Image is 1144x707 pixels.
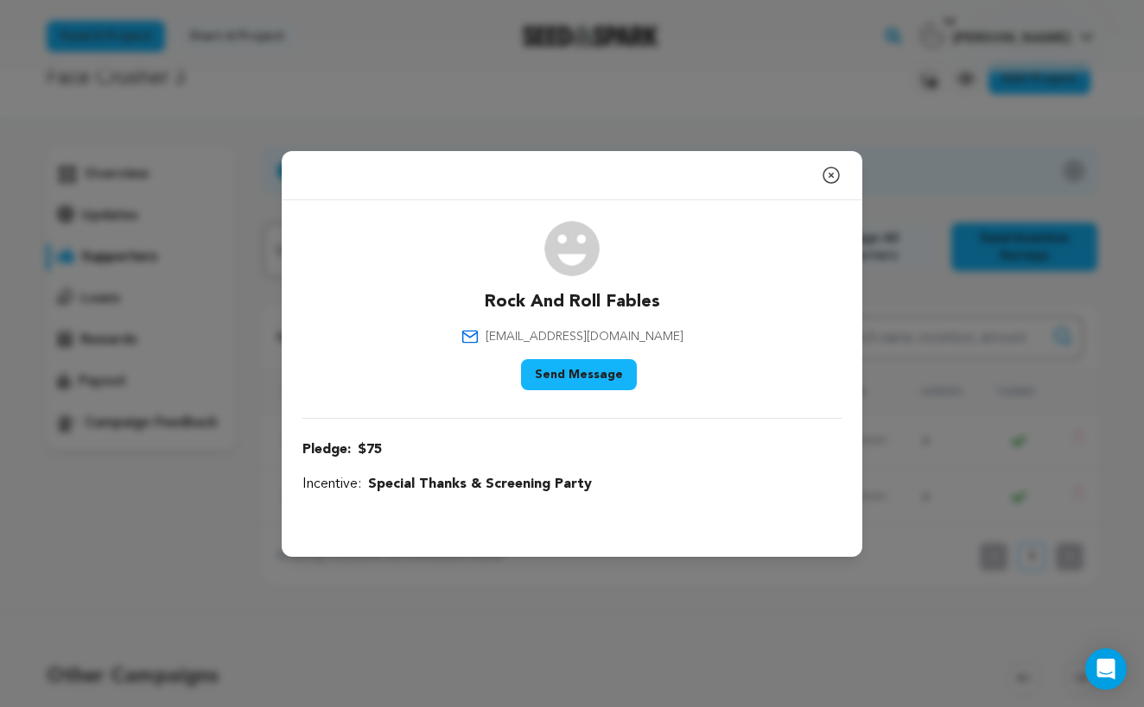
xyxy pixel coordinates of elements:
[302,439,351,460] span: Pledge:
[358,439,382,460] span: $75
[485,290,660,314] p: Rock And Roll Fables
[486,328,683,345] span: [EMAIL_ADDRESS][DOMAIN_NAME]
[368,474,592,495] span: Special Thanks & Screening Party
[302,474,361,495] span: Incentive:
[544,221,600,276] img: user.png
[1085,648,1127,690] div: Open Intercom Messenger
[521,359,637,390] button: Send Message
